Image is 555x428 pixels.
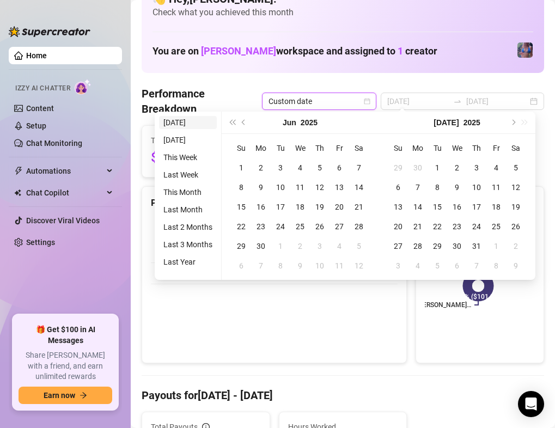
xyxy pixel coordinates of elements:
[349,178,369,197] td: 2025-06-14
[470,161,483,174] div: 3
[290,138,310,158] th: We
[330,217,349,236] td: 2025-06-27
[463,112,480,133] button: Choose a year
[26,104,54,113] a: Content
[352,220,365,233] div: 28
[26,51,47,60] a: Home
[467,256,486,276] td: 2025-08-07
[447,236,467,256] td: 2025-07-30
[26,139,82,148] a: Chat Monitoring
[26,238,55,247] a: Settings
[408,138,428,158] th: Mo
[290,158,310,178] td: 2025-06-04
[226,112,238,133] button: Last year (Control + left)
[254,161,267,174] div: 2
[349,197,369,217] td: 2025-06-21
[9,26,90,37] img: logo-BBDzfeDw.svg
[388,256,408,276] td: 2025-08-03
[271,197,290,217] td: 2025-06-17
[330,236,349,256] td: 2025-07-04
[159,168,217,181] li: Last Week
[506,217,526,236] td: 2025-07-26
[235,240,248,253] div: 29
[159,255,217,268] li: Last Year
[283,112,296,133] button: Choose a month
[506,138,526,158] th: Sa
[428,236,447,256] td: 2025-07-29
[19,350,112,382] span: Share [PERSON_NAME] with a friend, and earn unlimited rewards
[159,133,217,146] li: [DATE]
[294,181,307,194] div: 11
[153,7,533,19] span: Check what you achieved this month
[349,158,369,178] td: 2025-06-07
[447,178,467,197] td: 2025-07-09
[254,200,267,213] div: 16
[254,220,267,233] div: 23
[313,181,326,194] div: 12
[467,236,486,256] td: 2025-07-31
[490,161,503,174] div: 4
[310,236,330,256] td: 2025-07-03
[408,158,428,178] td: 2025-06-30
[294,200,307,213] div: 18
[450,240,463,253] div: 30
[509,240,522,253] div: 2
[470,181,483,194] div: 10
[518,391,544,417] div: Open Intercom Messenger
[238,112,250,133] button: Previous month (PageUp)
[251,217,271,236] td: 2025-06-23
[271,236,290,256] td: 2025-07-01
[153,45,437,57] h1: You are on workspace and assigned to creator
[486,138,506,158] th: Fr
[506,236,526,256] td: 2025-08-02
[274,181,287,194] div: 10
[490,200,503,213] div: 18
[159,203,217,216] li: Last Month
[251,236,271,256] td: 2025-06-30
[411,200,424,213] div: 14
[447,158,467,178] td: 2025-07-02
[271,217,290,236] td: 2025-06-24
[159,238,217,251] li: Last 3 Months
[408,256,428,276] td: 2025-08-04
[470,200,483,213] div: 17
[254,259,267,272] div: 7
[408,236,428,256] td: 2025-07-28
[142,388,544,403] h4: Payouts for [DATE] - [DATE]
[428,256,447,276] td: 2025-08-05
[467,217,486,236] td: 2025-07-24
[388,236,408,256] td: 2025-07-27
[352,240,365,253] div: 5
[431,181,444,194] div: 8
[466,95,528,107] input: End date
[509,181,522,194] div: 12
[290,197,310,217] td: 2025-06-18
[19,325,112,346] span: 🎁 Get $100 in AI Messages
[392,161,405,174] div: 29
[254,240,267,253] div: 30
[453,97,462,106] span: to
[470,220,483,233] div: 24
[231,178,251,197] td: 2025-06-08
[271,138,290,158] th: Tu
[26,184,103,201] span: Chat Copilot
[447,138,467,158] th: We
[470,259,483,272] div: 7
[467,138,486,158] th: Th
[330,178,349,197] td: 2025-06-13
[26,162,103,180] span: Automations
[411,240,424,253] div: 28
[14,167,23,175] span: thunderbolt
[159,221,217,234] li: Last 2 Months
[470,240,483,253] div: 31
[235,220,248,233] div: 22
[14,189,21,197] img: Chat Copilot
[506,178,526,197] td: 2025-07-12
[392,220,405,233] div: 20
[159,116,217,129] li: [DATE]
[411,181,424,194] div: 7
[411,161,424,174] div: 30
[349,217,369,236] td: 2025-06-28
[274,240,287,253] div: 1
[310,256,330,276] td: 2025-07-10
